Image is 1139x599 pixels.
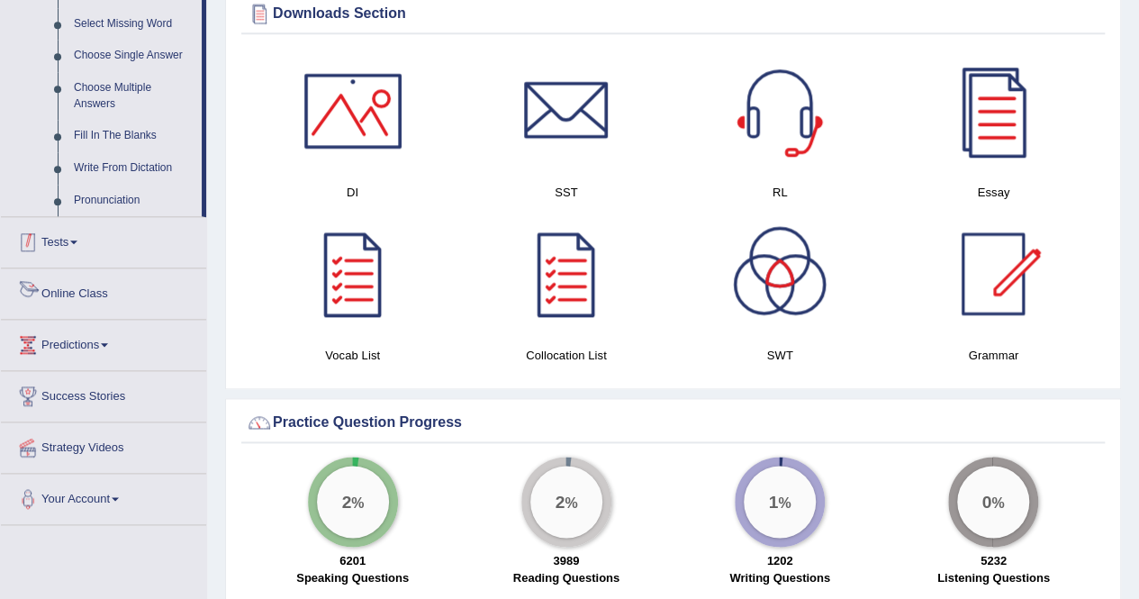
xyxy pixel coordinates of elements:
[255,346,450,365] h4: Vocab List
[341,492,351,512] big: 2
[1,371,206,416] a: Success Stories
[255,183,450,202] h4: DI
[553,554,579,567] strong: 3989
[981,554,1007,567] strong: 5232
[555,492,565,512] big: 2
[513,569,619,586] label: Reading Questions
[1,268,206,313] a: Online Class
[744,466,816,538] div: %
[339,554,366,567] strong: 6201
[66,72,202,120] a: Choose Multiple Answers
[682,346,878,365] h4: SWT
[767,554,793,567] strong: 1202
[1,217,206,262] a: Tests
[468,346,664,365] h4: Collocation List
[1,474,206,519] a: Your Account
[729,569,830,586] label: Writing Questions
[769,492,779,512] big: 1
[66,40,202,72] a: Choose Single Answer
[896,346,1091,365] h4: Grammar
[682,183,878,202] h4: RL
[66,8,202,41] a: Select Missing Word
[468,183,664,202] h4: SST
[896,183,1091,202] h4: Essay
[937,569,1050,586] label: Listening Questions
[66,152,202,185] a: Write From Dictation
[982,492,992,512] big: 0
[1,320,206,365] a: Predictions
[317,466,389,538] div: %
[1,422,206,467] a: Strategy Videos
[530,466,602,538] div: %
[66,185,202,217] a: Pronunciation
[66,120,202,152] a: Fill In The Blanks
[246,409,1100,436] div: Practice Question Progress
[957,466,1029,538] div: %
[296,569,409,586] label: Speaking Questions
